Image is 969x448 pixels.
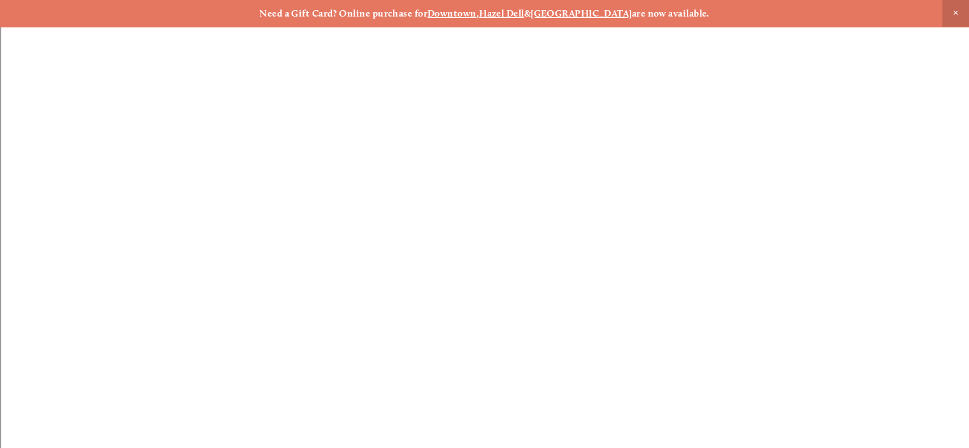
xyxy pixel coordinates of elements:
strong: are now available. [632,8,710,19]
div: Move To ... [5,28,964,40]
div: Rename [5,74,964,85]
div: Options [5,51,964,62]
a: Hazel Dell [479,8,524,19]
a: Downtown [427,8,477,19]
div: Move To ... [5,85,964,97]
strong: Need a Gift Card? Online purchase for [259,8,427,19]
a: [GEOGRAPHIC_DATA] [531,8,632,19]
div: Sign out [5,62,964,74]
strong: & [524,8,531,19]
div: Delete [5,40,964,51]
strong: , [477,8,479,19]
div: Sort A > Z [5,5,964,17]
div: Sort New > Old [5,17,964,28]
